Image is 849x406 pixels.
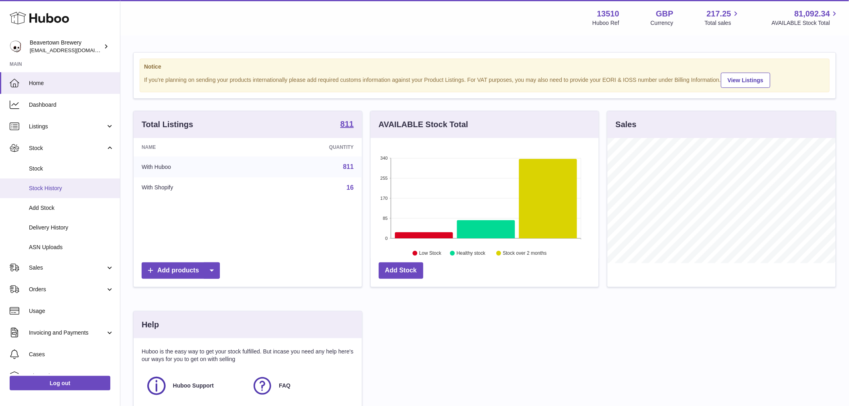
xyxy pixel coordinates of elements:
span: Usage [29,307,114,315]
span: [EMAIL_ADDRESS][DOMAIN_NAME] [30,47,118,53]
td: With Huboo [134,156,257,177]
div: Huboo Ref [593,19,619,27]
span: Delivery History [29,224,114,231]
div: Currency [651,19,674,27]
strong: GBP [656,8,673,19]
span: Stock [29,165,114,173]
span: Add Stock [29,204,114,212]
span: FAQ [279,382,290,390]
span: 217.25 [707,8,731,19]
a: Add products [142,262,220,279]
a: 811 [340,120,353,130]
span: Invoicing and Payments [29,329,106,337]
text: 255 [380,176,388,181]
a: FAQ [252,375,349,397]
span: Listings [29,123,106,130]
strong: 13510 [597,8,619,19]
h3: AVAILABLE Stock Total [379,119,468,130]
a: 81,092.34 AVAILABLE Stock Total [772,8,839,27]
h3: Total Listings [142,119,193,130]
span: ASN Uploads [29,244,114,251]
a: Huboo Support [146,375,244,397]
span: 81,092.34 [794,8,830,19]
span: Orders [29,286,106,293]
a: 217.25 Total sales [705,8,740,27]
a: Log out [10,376,110,390]
text: Healthy stock [457,251,486,256]
span: Dashboard [29,101,114,109]
strong: Notice [144,63,825,71]
span: Stock History [29,185,114,192]
span: AVAILABLE Stock Total [772,19,839,27]
a: 811 [343,163,354,170]
td: With Shopify [134,177,257,198]
div: If you're planning on sending your products internationally please add required customs informati... [144,71,825,88]
p: Huboo is the easy way to get your stock fulfilled. But incase you need any help here's our ways f... [142,348,354,363]
th: Name [134,138,257,156]
img: aoife@beavertownbrewery.co.uk [10,41,22,53]
a: 16 [347,184,354,191]
span: Total sales [705,19,740,27]
span: Sales [29,264,106,272]
th: Quantity [257,138,362,156]
text: 85 [383,216,388,221]
text: 340 [380,156,388,160]
span: Channels [29,372,114,380]
h3: Help [142,319,159,330]
text: Low Stock [419,251,442,256]
span: Huboo Support [173,382,214,390]
span: Cases [29,351,114,358]
text: 0 [385,236,388,241]
a: View Listings [721,73,770,88]
a: Add Stock [379,262,423,279]
strong: 811 [340,120,353,128]
span: Home [29,79,114,87]
h3: Sales [615,119,636,130]
text: 170 [380,196,388,201]
span: Stock [29,144,106,152]
text: Stock over 2 months [503,251,546,256]
div: Beavertown Brewery [30,39,102,54]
